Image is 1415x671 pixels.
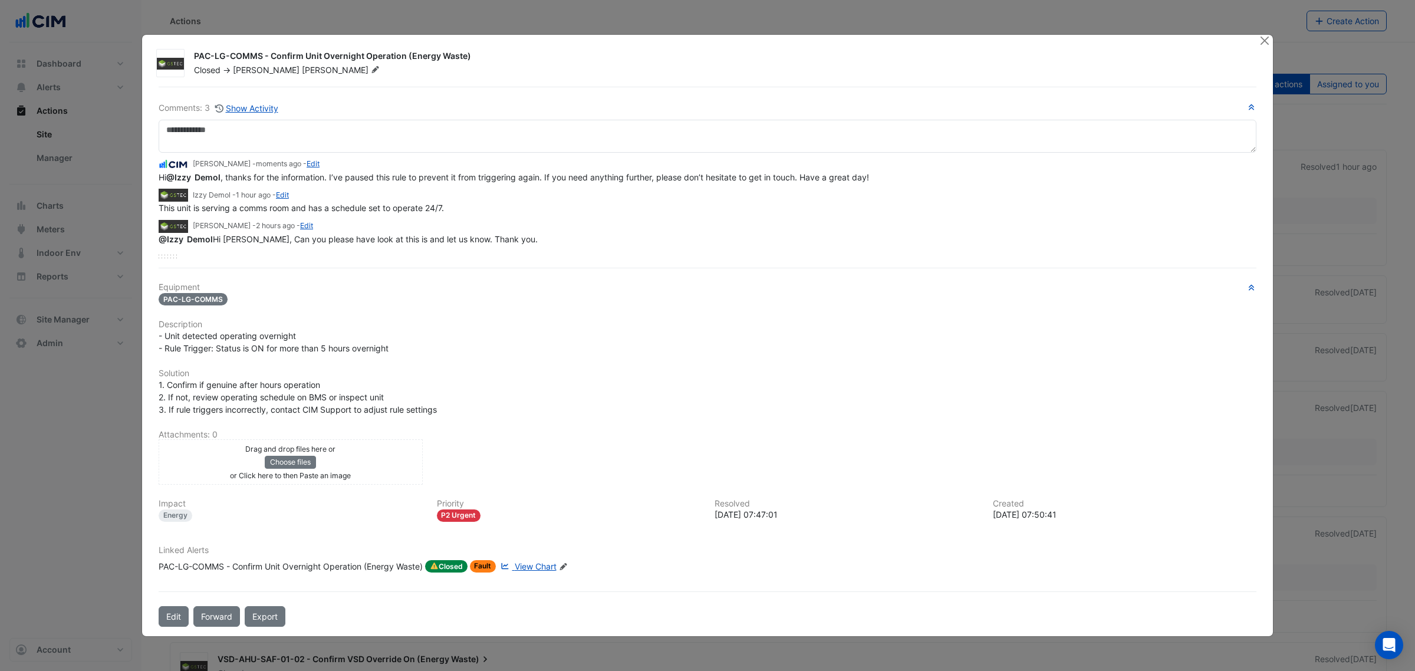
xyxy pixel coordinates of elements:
[159,234,538,244] span: Hi [PERSON_NAME], Can you please have look at this is and let us know. Thank you.
[215,101,279,115] button: Show Activity
[159,189,188,202] img: GSTEC
[159,430,1256,440] h6: Attachments: 0
[159,545,1256,555] h6: Linked Alerts
[265,456,316,469] button: Choose files
[159,220,188,233] img: GSTEC
[159,560,423,573] div: PAC-LG-COMMS - Confirm Unit Overnight Operation (Energy Waste)
[159,158,188,171] img: CIM
[223,65,231,75] span: ->
[166,172,221,182] span: res@gstec.com.au [GSTEC]
[559,563,568,571] fa-icon: Edit Linked Alerts
[993,508,1257,521] div: [DATE] 07:50:41
[425,560,468,573] span: Closed
[193,190,289,200] small: Izzy Demol - -
[194,50,1245,64] div: PAC-LG-COMMS - Confirm Unit Overnight Operation (Energy Waste)
[159,331,389,353] span: - Unit detected operating overnight - Rule Trigger: Status is ON for more than 5 hours overnight
[307,159,320,168] a: Edit
[193,221,313,231] small: [PERSON_NAME] - -
[193,606,240,627] button: Forward
[245,606,285,627] a: Export
[159,203,444,213] span: This unit is serving a comms room and has a schedule set to operate 24/7.
[230,471,351,480] small: or Click here to then Paste an image
[194,65,221,75] span: Closed
[256,159,301,168] span: 2025-10-15 09:16:10
[159,380,437,415] span: 1. Confirm if genuine after hours operation 2. If not, review operating schedule on BMS or inspec...
[300,221,313,230] a: Edit
[715,508,979,521] div: [DATE] 07:47:01
[302,64,382,76] span: [PERSON_NAME]
[245,445,335,453] small: Drag and drop files here or
[256,221,295,230] span: 2025-10-15 06:45:41
[236,190,271,199] span: 2025-10-15 07:47:22
[159,101,279,115] div: Comments: 3
[437,499,701,509] h6: Priority
[159,282,1256,292] h6: Equipment
[715,499,979,509] h6: Resolved
[437,509,481,522] div: P2 Urgent
[515,561,557,571] span: View Chart
[193,159,320,169] small: [PERSON_NAME] - -
[157,58,184,70] img: GSTEC
[276,190,289,199] a: Edit
[159,509,192,522] div: Energy
[1375,631,1403,659] div: Open Intercom Messenger
[159,499,423,509] h6: Impact
[159,234,213,244] span: res@gstec.com.au [GSTEC]
[1258,35,1271,47] button: Close
[159,320,1256,330] h6: Description
[498,560,556,573] a: View Chart
[159,369,1256,379] h6: Solution
[470,560,496,573] span: Fault
[159,172,869,182] span: Hi , thanks for the information. I’ve paused this rule to prevent it from triggering again. If yo...
[233,65,300,75] span: [PERSON_NAME]
[993,499,1257,509] h6: Created
[159,606,189,627] button: Edit
[159,293,228,305] span: PAC-LG-COMMS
